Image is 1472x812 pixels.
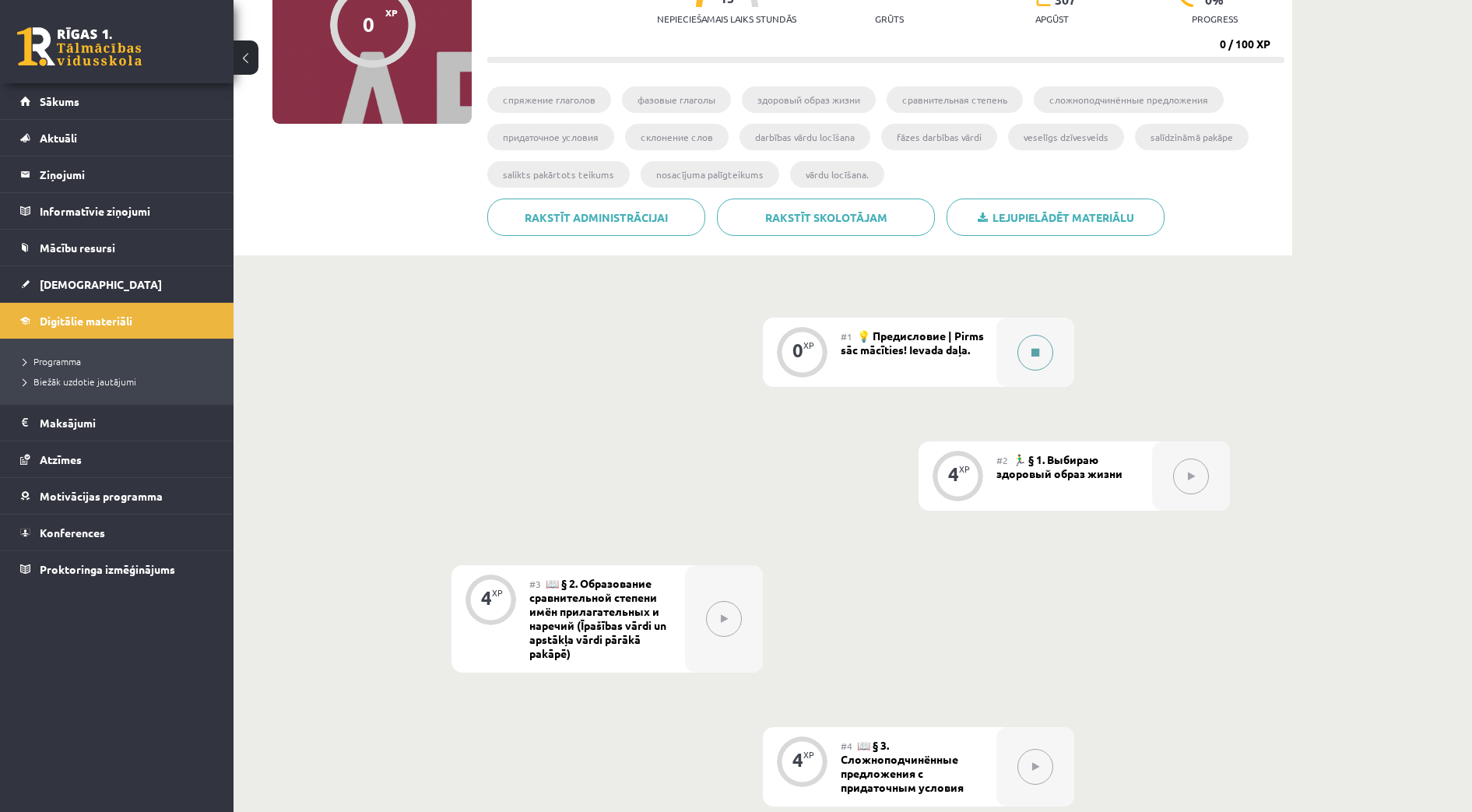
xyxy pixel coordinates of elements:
[792,753,803,767] div: 4
[717,199,935,236] a: Rakstīt skolotājam
[622,86,731,113] li: фазовые глаголы
[487,199,705,236] a: Rakstīt administrācijai
[40,314,132,328] span: Digitālie materiāli
[492,589,503,597] div: XP
[20,478,214,514] a: Motivācijas programma
[841,330,852,343] span: #1
[20,230,214,265] a: Mācību resursi
[887,86,1023,113] li: сравнительная степень
[1034,86,1224,113] li: сложноподчинённые предложения
[740,124,870,150] li: darbības vārdu locīšana
[481,591,492,605] div: 4
[40,452,82,466] span: Atzīmes
[20,156,214,192] a: Ziņojumi
[803,341,814,350] div: XP
[20,405,214,441] a: Maksājumi
[841,329,984,357] span: 💡 Предисловие | Pirms sāc mācīties! Ievada daļa.
[1192,13,1238,24] p: progress
[948,467,959,481] div: 4
[487,86,611,113] li: cпряжение глаголов
[841,740,852,752] span: #4
[641,161,779,188] li: nosacījuma palīgteikums
[803,750,814,759] div: XP
[790,161,884,188] li: vārdu locīšana.
[23,355,81,367] span: Programma
[20,193,214,229] a: Informatīvie ziņojumi
[40,94,79,108] span: Sākums
[657,13,796,24] p: Nepieciešamais laiks stundās
[23,375,136,388] span: Biežāk uzdotie jautājumi
[363,12,374,36] div: 0
[23,354,218,368] a: Programma
[20,441,214,477] a: Atzīmes
[625,124,729,150] li: склонение слов
[1008,124,1124,150] li: veselīgs dzīvesveids
[875,13,904,24] p: Grūts
[40,405,214,441] legend: Maksājumi
[841,738,964,794] span: 📖 § 3. Сложноподчинённые предложения с придаточным условия
[742,86,876,113] li: здоровый образ жизни
[792,343,803,357] div: 0
[20,303,214,339] a: Digitālie materiāli
[20,266,214,302] a: [DEMOGRAPHIC_DATA]
[881,124,997,150] li: fāzes darbības vārdi
[1135,124,1249,150] li: salīdzināmā pakāpe
[996,454,1008,466] span: #2
[947,199,1165,236] a: Lejupielādēt materiālu
[40,562,175,576] span: Proktoringa izmēģinājums
[1035,13,1069,24] p: apgūst
[385,7,398,18] span: XP
[529,576,666,660] span: 📖 § 2. Образование сравнительной степени имён прилагательных и наречий (Īpašības vārdi un apstākļ...
[487,124,614,150] li: придаточное условия
[487,161,630,188] li: salikts pakārtots teikums
[23,374,218,388] a: Biežāk uzdotie jautājumi
[20,551,214,587] a: Proktoringa izmēģinājums
[959,465,970,473] div: XP
[40,193,214,229] legend: Informatīvie ziņojumi
[40,277,162,291] span: [DEMOGRAPHIC_DATA]
[40,241,115,255] span: Mācību resursi
[40,489,163,503] span: Motivācijas programma
[40,156,214,192] legend: Ziņojumi
[17,27,142,66] a: Rīgas 1. Tālmācības vidusskola
[20,120,214,156] a: Aktuāli
[529,578,541,590] span: #3
[20,515,214,550] a: Konferences
[40,131,77,145] span: Aktuāli
[20,83,214,119] a: Sākums
[40,526,105,540] span: Konferences
[996,452,1122,480] span: 🏃‍♂️ § 1. Выбираю здоровый образ жизни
